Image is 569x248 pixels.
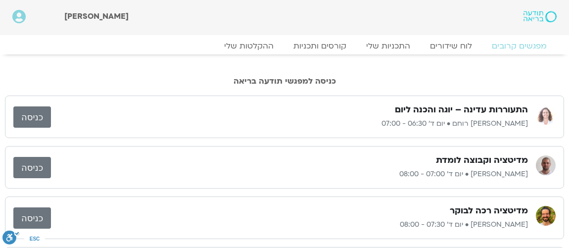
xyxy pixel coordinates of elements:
a: מפגשים קרובים [482,41,557,51]
img: דקל קנטי [536,155,556,175]
p: [PERSON_NAME] • יום ד׳ 07:30 - 08:00 [51,219,528,231]
p: [PERSON_NAME] רוחם • יום ד׳ 06:30 - 07:00 [51,118,528,130]
a: כניסה [13,207,51,229]
h3: מדיטציה וקבוצה לומדת [436,154,528,166]
nav: Menu [12,41,557,51]
p: [PERSON_NAME] • יום ד׳ 07:00 - 08:00 [51,168,528,180]
a: כניסה [13,157,51,178]
a: לוח שידורים [420,41,482,51]
a: ההקלטות שלי [214,41,284,51]
span: [PERSON_NAME] [64,11,129,22]
img: שגב הורוביץ [536,206,556,226]
a: כניסה [13,106,51,128]
h3: מדיטציה רכה לבוקר [450,205,528,217]
img: אורנה סמלסון רוחם [536,105,556,125]
a: התכניות שלי [356,41,420,51]
h3: התעוררות עדינה – יוגה והכנה ליום [395,104,528,116]
h2: כניסה למפגשי תודעה בריאה [5,77,564,86]
a: קורסים ותכניות [284,41,356,51]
